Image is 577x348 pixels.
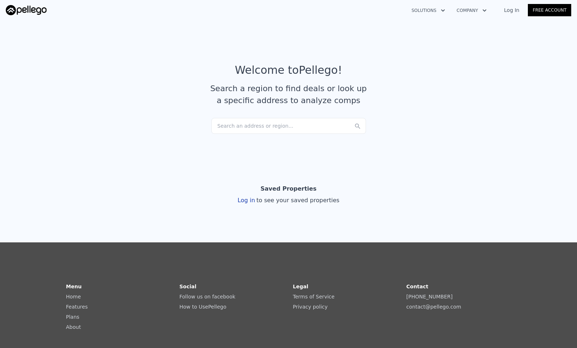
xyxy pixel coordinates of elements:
[66,284,82,289] strong: Menu
[66,324,81,330] a: About
[208,82,370,106] div: Search a region to find deals or look up a specific address to analyze comps
[238,196,340,205] div: Log in
[180,294,236,300] a: Follow us on facebook
[235,64,342,77] div: Welcome to Pellego !
[406,304,461,310] a: contact@pellego.com
[293,294,335,300] a: Terms of Service
[211,118,366,134] div: Search an address or region...
[293,284,309,289] strong: Legal
[260,182,317,196] div: Saved Properties
[495,7,528,14] a: Log In
[406,284,429,289] strong: Contact
[255,197,340,204] span: to see your saved properties
[406,294,453,300] a: [PHONE_NUMBER]
[66,314,79,320] a: Plans
[293,304,328,310] a: Privacy policy
[66,304,88,310] a: Features
[180,284,197,289] strong: Social
[66,294,81,300] a: Home
[406,4,451,17] button: Solutions
[528,4,571,16] a: Free Account
[180,304,227,310] a: How to UsePellego
[451,4,492,17] button: Company
[6,5,47,15] img: Pellego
